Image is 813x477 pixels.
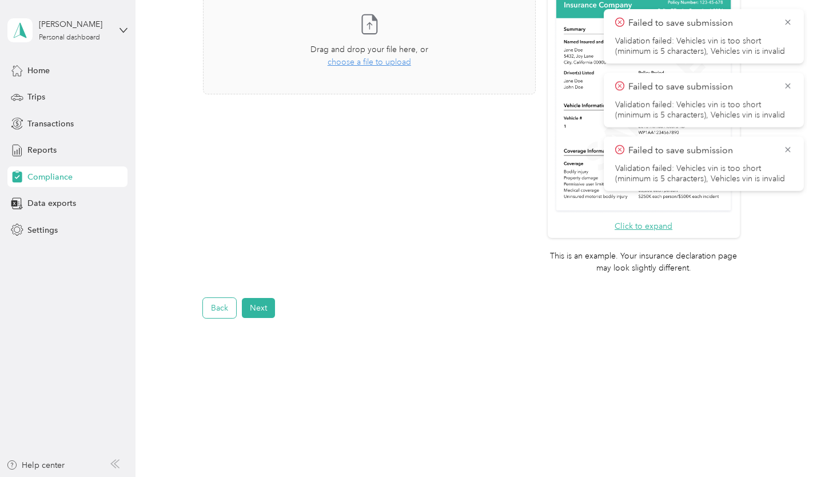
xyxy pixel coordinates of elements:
[628,144,775,158] p: Failed to save submission
[628,16,775,30] p: Failed to save submission
[628,79,775,94] p: Failed to save submission
[39,34,100,41] div: Personal dashboard
[39,18,110,30] div: [PERSON_NAME]
[6,459,65,471] button: Help center
[615,220,672,232] button: Click to expand
[27,91,45,103] span: Trips
[203,298,236,318] button: Back
[27,171,73,183] span: Compliance
[548,250,740,274] p: This is an example. Your insurance declaration page may look slightly different.
[615,164,792,184] li: Validation failed: Vehicles vin is too short (minimum is 5 characters), Vehicles vin is invalid
[615,36,792,57] li: Validation failed: Vehicles vin is too short (minimum is 5 characters), Vehicles vin is invalid
[242,298,275,318] button: Next
[27,197,76,209] span: Data exports
[310,45,428,54] span: Drag and drop your file here, or
[27,224,58,236] span: Settings
[328,57,411,67] span: choose a file to upload
[749,413,813,477] iframe: Everlance-gr Chat Button Frame
[27,118,74,130] span: Transactions
[27,65,50,77] span: Home
[615,100,792,120] li: Validation failed: Vehicles vin is too short (minimum is 5 characters), Vehicles vin is invalid
[27,144,57,156] span: Reports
